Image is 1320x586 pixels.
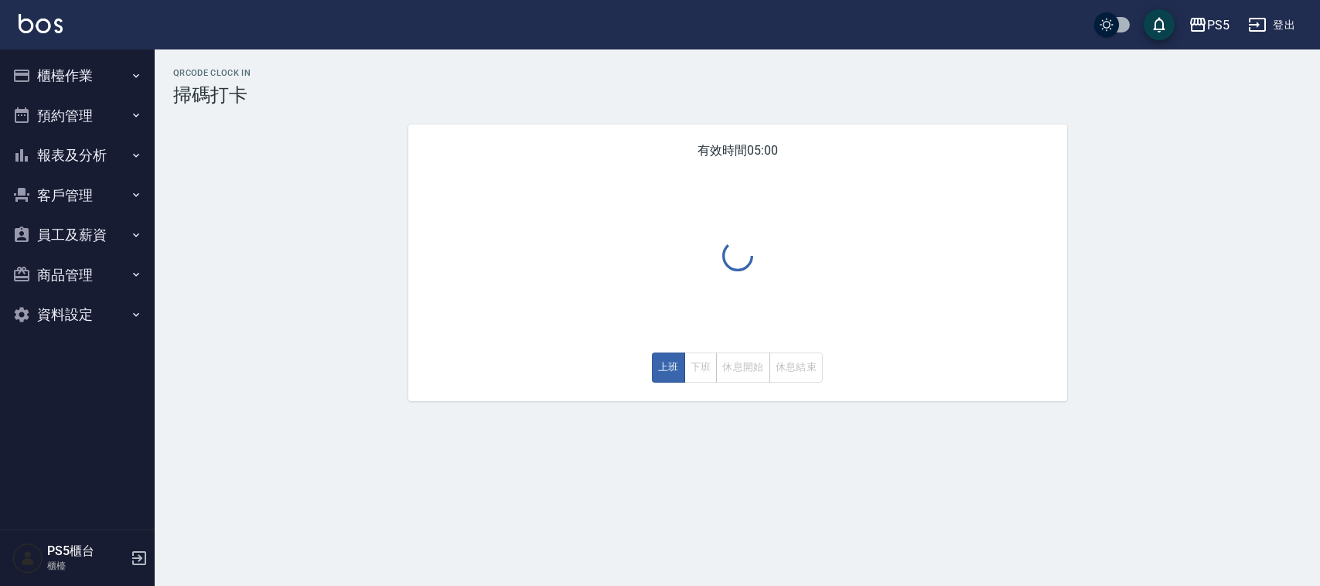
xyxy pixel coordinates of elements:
[6,96,148,136] button: 預約管理
[6,215,148,255] button: 員工及薪資
[1182,9,1236,41] button: PS5
[6,135,148,175] button: 報表及分析
[6,56,148,96] button: 櫃檯作業
[1242,11,1301,39] button: 登出
[6,175,148,216] button: 客戶管理
[12,543,43,574] img: Person
[408,124,1067,401] div: 有效時間 05:00
[1144,9,1175,40] button: save
[1207,15,1230,35] div: PS5
[47,559,126,573] p: 櫃檯
[173,84,1301,106] h3: 掃碼打卡
[6,295,148,335] button: 資料設定
[173,68,1301,78] h2: QRcode Clock In
[6,255,148,295] button: 商品管理
[47,543,126,559] h5: PS5櫃台
[19,14,63,33] img: Logo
